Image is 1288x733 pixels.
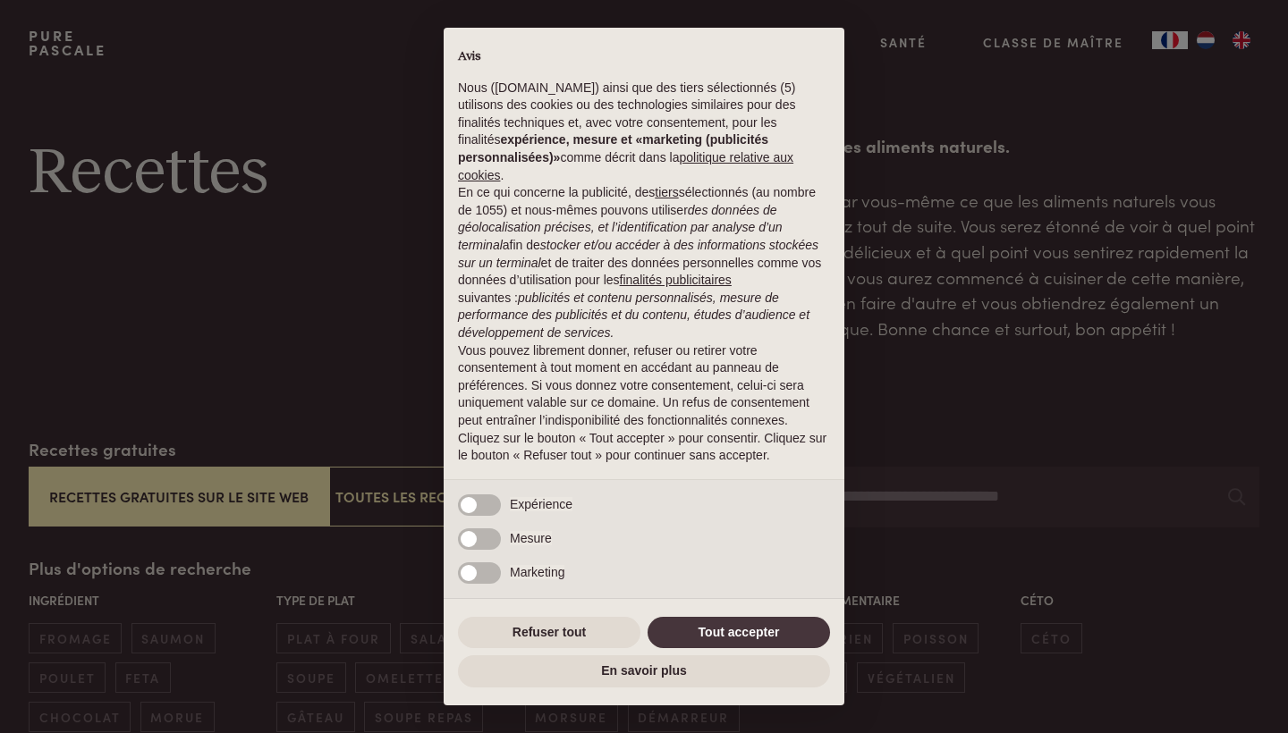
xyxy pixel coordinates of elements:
span: Mesure [510,531,552,545]
p: Vous pouvez librement donner, refuser ou retirer votre consentement à tout moment en accédant au ... [458,342,830,430]
em: des données de géolocalisation précises, et l’identification par analyse d’un terminal [458,203,783,252]
p: En ce qui concerne la publicité, des sélectionnés (au nombre de 1055) et nous-mêmes pouvons utili... [458,184,830,341]
strong: expérience, mesure et «marketing (publicités personnalisées)» [458,132,768,164]
button: Refuser tout [458,617,640,649]
h2: Avis [458,49,830,65]
em: stocker et/ou accéder à des informations stockées sur un terminal [458,238,818,270]
button: tiers [655,184,678,202]
span: Marketing [510,565,564,579]
p: Nous ([DOMAIN_NAME]) ainsi que des tiers sélectionnés (5) utilisons des cookies ou des technologi... [458,80,830,185]
em: publicités et contenu personnalisés, mesure de performance des publicités et du contenu, études d... [458,291,809,340]
button: finalités publicitaires [620,272,732,290]
button: Tout accepter [648,617,830,649]
button: En savoir plus [458,655,830,687]
span: Expérience [510,497,572,511]
p: Cliquez sur le bouton « Tout accepter » pour consentir. Cliquez sur le bouton « Refuser tout » po... [458,430,830,465]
